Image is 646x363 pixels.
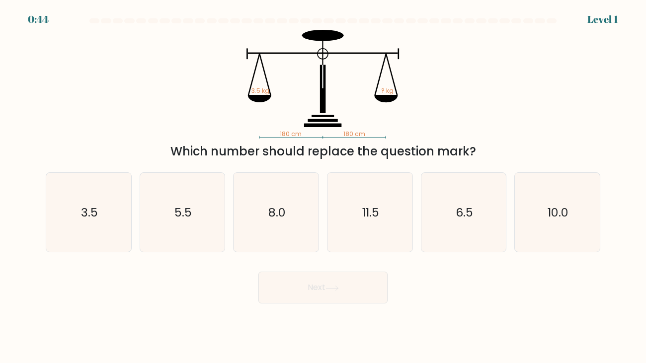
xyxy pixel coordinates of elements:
tspan: 180 cm [343,130,365,139]
text: 11.5 [362,204,379,220]
div: 0:44 [28,12,49,27]
text: 10.0 [548,204,568,220]
tspan: 3.5 kg [251,86,269,95]
tspan: ? kg [381,86,394,95]
div: Level 1 [587,12,618,27]
text: 6.5 [456,204,473,220]
div: Which number should replace the question mark? [52,143,594,160]
text: 8.0 [268,204,286,220]
button: Next [258,272,388,303]
text: 3.5 [81,204,98,220]
text: 5.5 [174,204,192,220]
tspan: 180 cm [280,130,302,139]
